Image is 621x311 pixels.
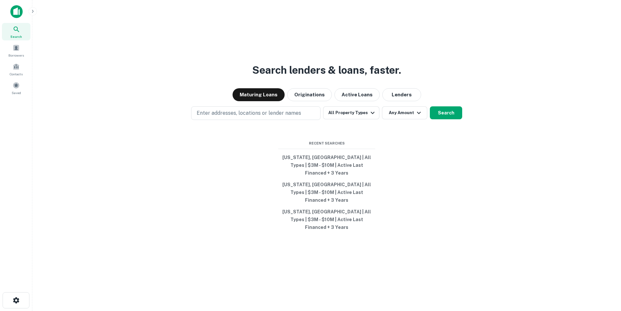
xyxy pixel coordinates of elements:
img: capitalize-icon.png [10,5,23,18]
button: Maturing Loans [233,88,285,101]
button: Search [430,106,462,119]
span: Borrowers [8,53,24,58]
span: Saved [12,90,21,95]
span: Search [10,34,22,39]
button: Enter addresses, locations or lender names [191,106,321,120]
a: Contacts [2,60,30,78]
span: Contacts [10,71,23,77]
button: All Property Types [323,106,379,119]
button: [US_STATE], [GEOGRAPHIC_DATA] | All Types | $3M - $10M | Active Last Financed + 3 Years [278,179,375,206]
button: Any Amount [382,106,427,119]
button: [US_STATE], [GEOGRAPHIC_DATA] | All Types | $3M - $10M | Active Last Financed + 3 Years [278,206,375,233]
a: Borrowers [2,42,30,59]
p: Enter addresses, locations or lender names [197,109,301,117]
button: Originations [287,88,332,101]
iframe: Chat Widget [589,259,621,290]
button: Lenders [382,88,421,101]
span: Recent Searches [278,141,375,146]
button: [US_STATE], [GEOGRAPHIC_DATA] | All Types | $3M - $10M | Active Last Financed + 3 Years [278,152,375,179]
button: Active Loans [334,88,380,101]
h3: Search lenders & loans, faster. [252,62,401,78]
a: Saved [2,79,30,97]
a: Search [2,23,30,40]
